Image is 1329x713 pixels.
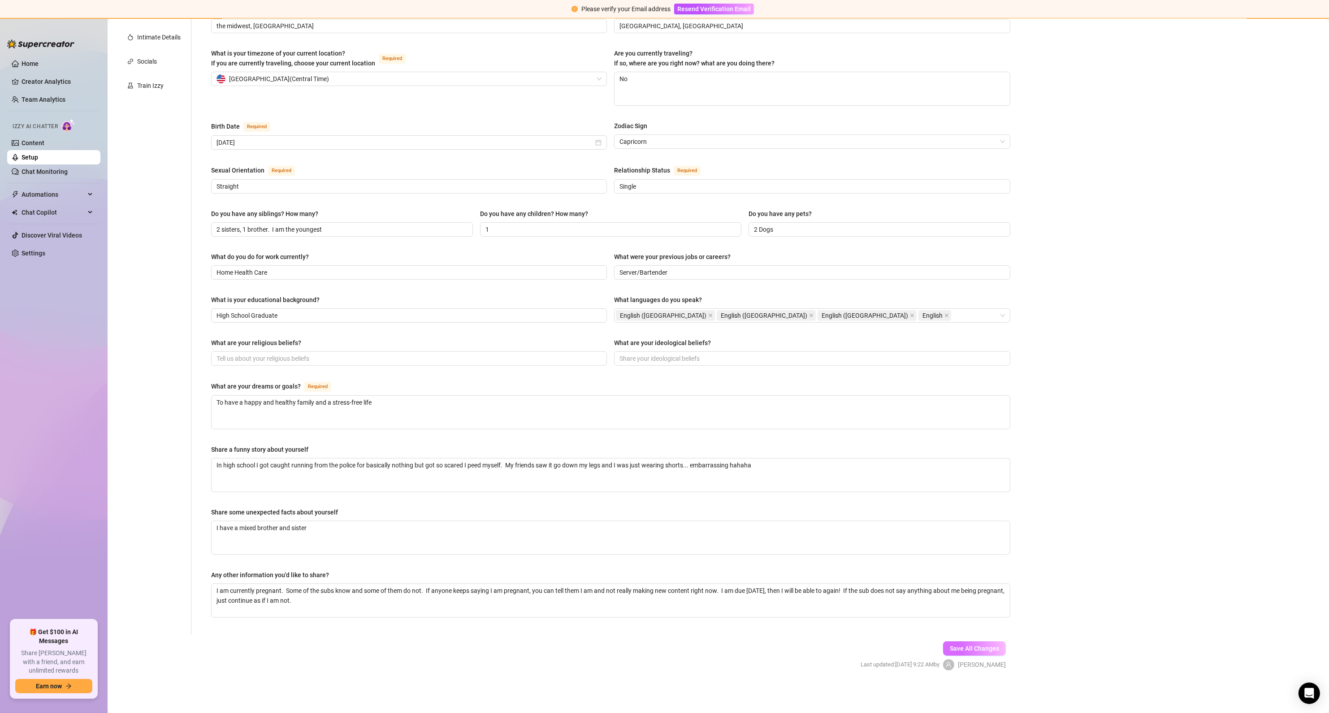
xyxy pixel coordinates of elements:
[22,250,45,257] a: Settings
[137,81,164,91] div: Train Izzy
[614,165,670,175] div: Relationship Status
[211,295,326,305] label: What is your educational background?
[211,381,301,391] div: What are your dreams or goals?
[211,295,320,305] div: What is your educational background?
[1299,683,1320,704] div: Open Intercom Messenger
[619,21,1003,31] input: Where is your current homebase? (City/Area of your home)
[15,628,92,645] span: 🎁 Get $100 in AI Messages
[749,209,818,219] label: Do you have any pets?
[211,209,325,219] label: Do you have any siblings? How many?
[216,138,593,147] input: Birth Date
[216,311,600,320] input: What is your educational background?
[127,34,134,40] span: fire
[485,225,735,234] input: Do you have any children? How many?
[754,225,1003,234] input: Do you have any pets?
[922,311,943,320] span: English
[379,54,406,64] span: Required
[13,122,58,131] span: Izzy AI Chatter
[65,683,72,689] span: arrow-right
[614,252,731,262] div: What were your previous jobs or careers?
[22,205,85,220] span: Chat Copilot
[211,570,335,580] label: Any other information you'd like to share?
[674,4,754,14] button: Resend Verification Email
[614,165,710,176] label: Relationship Status
[211,121,280,132] label: Birth Date
[22,60,39,67] a: Home
[708,313,713,318] span: close
[749,209,812,219] div: Do you have any pets?
[943,641,1006,656] button: Save All Changes
[677,5,751,13] span: Resend Verification Email
[211,209,318,219] div: Do you have any siblings? How many?
[22,168,68,175] a: Chat Monitoring
[571,6,578,12] span: exclamation-circle
[717,310,816,321] span: English (UK)
[216,225,466,234] input: Do you have any siblings? How many?
[953,310,955,321] input: What languages do you speak?
[721,311,807,320] span: English ([GEOGRAPHIC_DATA])
[22,74,93,89] a: Creator Analytics
[822,311,908,320] span: English ([GEOGRAPHIC_DATA])
[614,121,647,131] div: Zodiac Sign
[211,121,240,131] div: Birth Date
[620,311,706,320] span: English ([GEOGRAPHIC_DATA])
[619,181,1003,191] input: Relationship Status
[614,252,737,262] label: What were your previous jobs or careers?
[212,458,1010,492] textarea: Share a funny story about yourself
[616,310,715,321] span: English (US)
[15,649,92,675] span: Share [PERSON_NAME] with a friend, and earn unlimited rewards
[614,50,775,67] span: Are you currently traveling? If so, where are you right now? what are you doing there?
[211,507,344,517] label: Share some unexpected facts about yourself
[211,50,375,67] span: What is your timezone of your current location? If you are currently traveling, choose your curre...
[211,252,315,262] label: What do you do for work currently?
[304,382,331,392] span: Required
[127,58,134,65] span: link
[211,252,309,262] div: What do you do for work currently?
[619,268,1003,277] input: What were your previous jobs or careers?
[12,209,17,216] img: Chat Copilot
[211,165,264,175] div: Sexual Orientation
[211,445,315,454] label: Share a funny story about yourself
[212,396,1010,429] textarea: What are your dreams or goals?
[818,310,917,321] span: English (Australia)
[614,295,702,305] div: What languages do you speak?
[211,338,301,348] div: What are your religious beliefs?
[137,32,181,42] div: Intimate Details
[12,191,19,198] span: thunderbolt
[581,4,671,14] div: Please verify your Email address
[910,313,914,318] span: close
[22,232,82,239] a: Discover Viral Videos
[918,310,951,321] span: English
[127,82,134,89] span: experiment
[614,338,717,348] label: What are your ideological beliefs?
[945,661,952,668] span: user
[674,166,701,176] span: Required
[61,119,75,132] img: AI Chatter
[216,268,600,277] input: What do you do for work currently?
[619,135,1004,148] span: Capricorn
[950,645,999,652] span: Save All Changes
[211,507,338,517] div: Share some unexpected facts about yourself
[614,338,711,348] div: What are your ideological beliefs?
[216,354,600,363] input: What are your religious beliefs?
[861,660,939,669] span: Last updated: [DATE] 9:22 AM by
[22,139,44,147] a: Content
[958,660,1006,670] span: [PERSON_NAME]
[22,96,65,103] a: Team Analytics
[211,381,341,392] label: What are your dreams or goals?
[216,181,600,191] input: Sexual Orientation
[211,338,307,348] label: What are your religious beliefs?
[809,313,814,318] span: close
[211,570,329,580] div: Any other information you'd like to share?
[22,187,85,202] span: Automations
[212,521,1010,554] textarea: Share some unexpected facts about yourself
[243,122,270,132] span: Required
[480,209,594,219] label: Do you have any children? How many?
[22,154,38,161] a: Setup
[137,56,157,66] div: Socials
[212,584,1010,617] textarea: Any other information you'd like to share?
[268,166,295,176] span: Required
[7,39,74,48] img: logo-BBDzfeDw.svg
[216,21,600,31] input: Where did you grow up?
[614,295,708,305] label: What languages do you speak?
